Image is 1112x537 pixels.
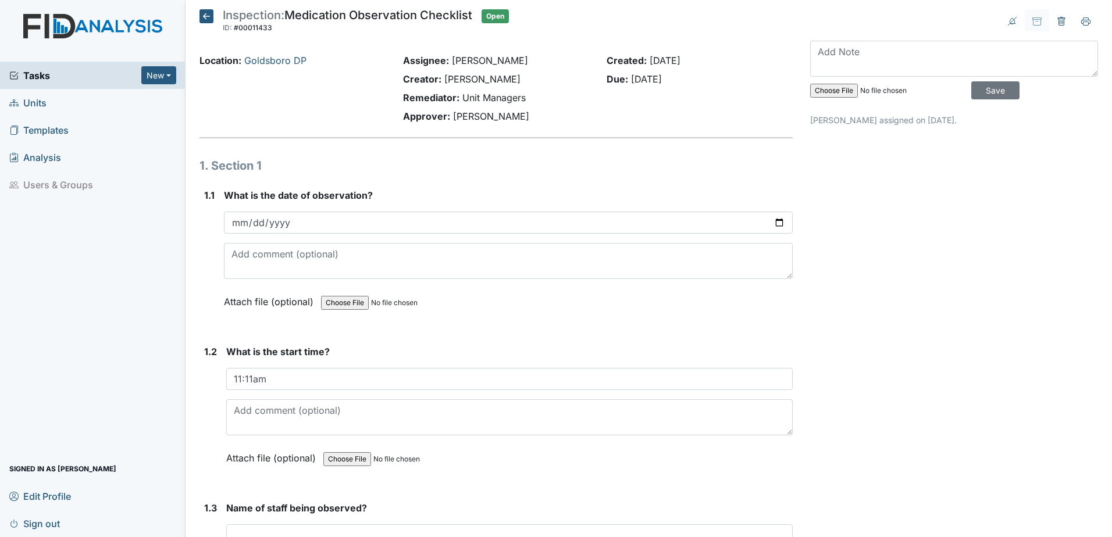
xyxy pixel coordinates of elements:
[223,23,232,32] span: ID:
[403,55,449,66] strong: Assignee:
[462,92,526,103] span: Unit Managers
[810,114,1098,126] p: [PERSON_NAME] assigned on [DATE].
[223,9,472,35] div: Medication Observation Checklist
[226,346,330,357] span: What is the start time?
[403,73,441,85] strong: Creator:
[9,148,61,166] span: Analysis
[204,501,217,515] label: 1.3
[199,157,793,174] h1: 1. Section 1
[403,92,459,103] strong: Remediator:
[444,73,521,85] span: [PERSON_NAME]
[971,81,1020,99] input: Save
[650,55,680,66] span: [DATE]
[226,502,367,514] span: Name of staff being observed?
[234,23,272,32] span: #00011433
[403,110,450,122] strong: Approver:
[607,55,647,66] strong: Created:
[223,8,284,22] span: Inspection:
[482,9,509,23] span: Open
[244,55,306,66] a: Goldsboro DP
[9,460,116,478] span: Signed in as [PERSON_NAME]
[607,73,628,85] strong: Due:
[9,121,69,139] span: Templates
[9,487,71,505] span: Edit Profile
[9,69,141,83] a: Tasks
[224,189,373,201] span: What is the date of observation?
[141,66,176,84] button: New
[9,94,47,112] span: Units
[452,55,528,66] span: [PERSON_NAME]
[226,445,320,465] label: Attach file (optional)
[204,188,215,202] label: 1.1
[224,288,318,309] label: Attach file (optional)
[199,55,241,66] strong: Location:
[204,345,217,359] label: 1.2
[453,110,529,122] span: [PERSON_NAME]
[631,73,662,85] span: [DATE]
[9,514,60,532] span: Sign out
